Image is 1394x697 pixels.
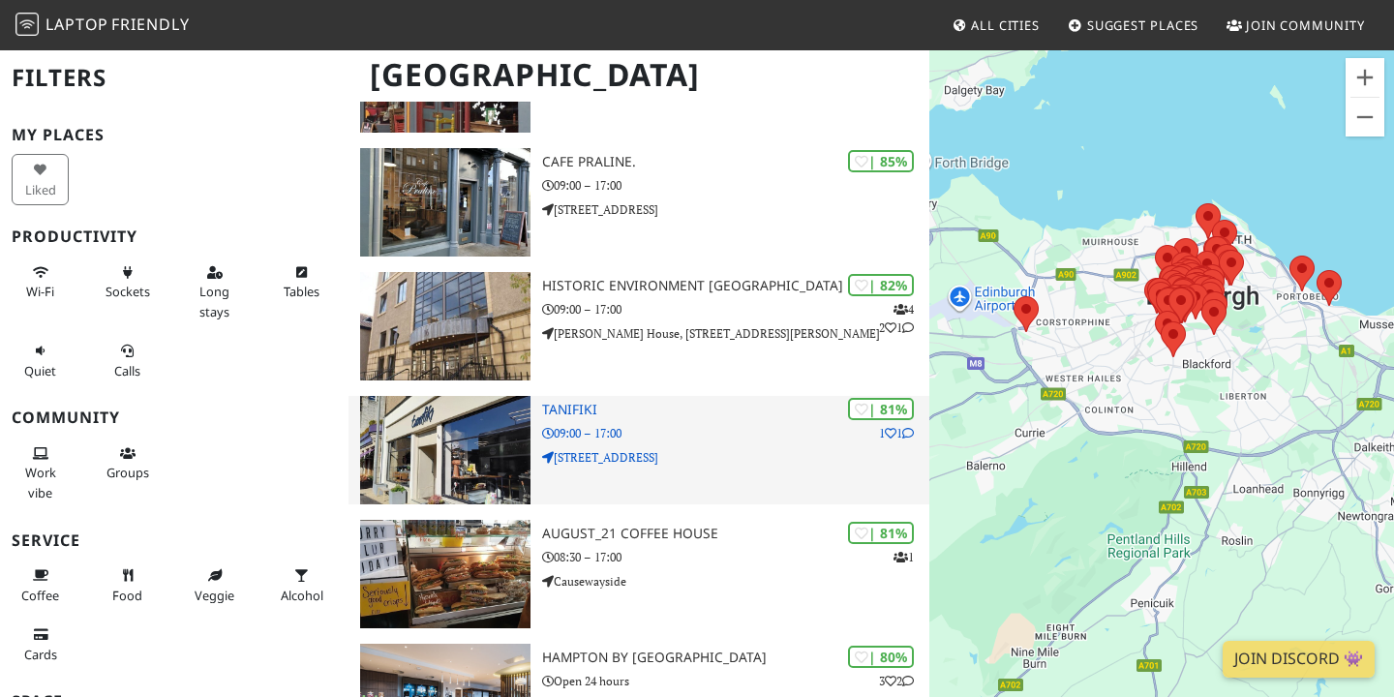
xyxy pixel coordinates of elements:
p: Causewayside [542,572,929,591]
span: Food [112,587,142,604]
p: 09:00 – 17:00 [542,176,929,195]
div: | 85% [848,150,914,172]
span: Video/audio calls [114,362,140,379]
span: Work-friendly tables [284,283,319,300]
span: Group tables [106,464,149,481]
span: Laptop [45,14,108,35]
a: All Cities [944,8,1047,43]
p: 3 2 [879,672,914,690]
button: Long stays [186,257,243,327]
span: Alcohol [281,587,323,604]
img: August_21 Coffee House [360,520,530,628]
span: Suggest Places [1087,16,1199,34]
a: LaptopFriendly LaptopFriendly [15,9,190,43]
div: | 80% [848,646,914,668]
button: Quiet [12,335,69,386]
button: Work vibe [12,438,69,508]
span: Friendly [111,14,189,35]
h3: Service [12,531,337,550]
p: [PERSON_NAME] House, [STREET_ADDRESS][PERSON_NAME] [542,324,929,343]
h3: Community [12,409,337,427]
p: Open 24 hours [542,672,929,690]
span: Power sockets [106,283,150,300]
a: Join Community [1219,8,1373,43]
p: [STREET_ADDRESS] [542,448,929,467]
button: Calls [99,335,156,386]
p: 1 [894,548,914,566]
h3: Cafe Praline. [542,154,929,170]
a: Suggest Places [1060,8,1207,43]
h3: August_21 Coffee House [542,526,929,542]
button: Sockets [99,257,156,308]
span: Coffee [21,587,59,604]
a: August_21 Coffee House | 81% 1 August_21 Coffee House 08:30 – 17:00 Causewayside [348,520,929,628]
p: 4 2 1 [879,300,914,337]
span: Quiet [24,362,56,379]
span: Long stays [199,283,229,319]
p: 09:00 – 17:00 [542,300,929,318]
div: | 81% [848,522,914,544]
h1: [GEOGRAPHIC_DATA] [354,48,925,102]
img: Historic Environment Scotland [360,272,530,380]
h3: Productivity [12,227,337,246]
button: Alcohol [273,560,330,611]
button: Tables [273,257,330,308]
span: Credit cards [24,646,57,663]
img: Tanifiki [360,396,530,504]
button: Zoom in [1346,58,1384,97]
span: Join Community [1246,16,1365,34]
img: Cafe Praline. [360,148,530,257]
p: [STREET_ADDRESS] [542,200,929,219]
p: 1 1 [879,424,914,442]
h3: Historic Environment [GEOGRAPHIC_DATA] [542,278,929,294]
button: Zoom out [1346,98,1384,136]
a: Historic Environment Scotland | 82% 421 Historic Environment [GEOGRAPHIC_DATA] 09:00 – 17:00 [PER... [348,272,929,380]
button: Wi-Fi [12,257,69,308]
button: Coffee [12,560,69,611]
div: | 82% [848,274,914,296]
p: 09:00 – 17:00 [542,424,929,442]
span: All Cities [971,16,1040,34]
a: Cafe Praline. | 85% Cafe Praline. 09:00 – 17:00 [STREET_ADDRESS] [348,148,929,257]
button: Veggie [186,560,243,611]
img: LaptopFriendly [15,13,39,36]
p: 08:30 – 17:00 [542,548,929,566]
a: Tanifiki | 81% 11 Tanifiki 09:00 – 17:00 [STREET_ADDRESS] [348,396,929,504]
span: People working [25,464,56,500]
h3: My Places [12,126,337,144]
button: Food [99,560,156,611]
button: Cards [12,619,69,670]
span: Stable Wi-Fi [26,283,54,300]
h3: Tanifiki [542,402,929,418]
div: | 81% [848,398,914,420]
h2: Filters [12,48,337,107]
h3: Hampton by [GEOGRAPHIC_DATA] [542,650,929,666]
span: Veggie [195,587,234,604]
button: Groups [99,438,156,489]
